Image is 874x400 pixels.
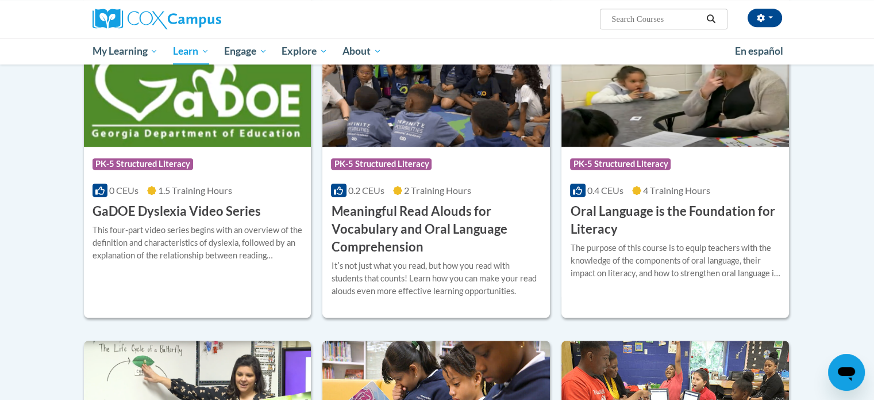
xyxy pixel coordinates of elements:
h3: GaDOE Dyslexia Video Series [93,203,261,220]
span: 2 Training Hours [404,185,471,196]
h3: Oral Language is the Foundation for Literacy [570,203,780,238]
a: About [335,38,389,64]
iframe: Button to launch messaging window [828,354,865,391]
span: 0 CEUs [109,185,138,196]
a: Learn [165,38,217,64]
div: The purpose of this course is to equip teachers with the knowledge of the components of oral lang... [570,242,780,280]
span: About [342,44,382,58]
img: Course Logo [561,29,789,147]
a: Cox Campus [93,9,311,29]
div: This four-part video series begins with an overview of the definition and characteristics of dysl... [93,224,303,262]
span: 0.4 CEUs [587,185,623,196]
a: Explore [274,38,335,64]
span: 1.5 Training Hours [158,185,232,196]
span: Learn [173,44,209,58]
span: Engage [224,44,267,58]
button: Account Settings [748,9,782,27]
img: Course Logo [84,29,311,147]
h3: Meaningful Read Alouds for Vocabulary and Oral Language Comprehension [331,203,541,256]
div: Itʹs not just what you read, but how you read with students that counts! Learn how you can make y... [331,260,541,298]
span: 4 Training Hours [643,185,710,196]
span: En español [735,45,783,57]
a: Course LogoPK-5 Structured Literacy0 CEUs1.5 Training Hours GaDOE Dyslexia Video SeriesThis four-... [84,29,311,318]
span: PK-5 Structured Literacy [331,158,432,170]
button: Search [702,12,719,26]
input: Search Courses [610,12,702,26]
img: Cox Campus [93,9,221,29]
span: PK-5 Structured Literacy [93,158,193,170]
span: Explore [282,44,328,58]
a: Course LogoPK-5 Structured Literacy0.4 CEUs4 Training Hours Oral Language is the Foundation for L... [561,29,789,318]
span: My Learning [92,44,158,58]
div: Main menu [75,38,799,64]
a: Engage [217,38,275,64]
a: En español [727,39,791,63]
span: PK-5 Structured Literacy [570,158,671,170]
a: Course LogoPK-5 Structured Literacy0.2 CEUs2 Training Hours Meaningful Read Alouds for Vocabulary... [322,29,550,318]
a: My Learning [85,38,166,64]
img: Course Logo [322,29,550,147]
span: 0.2 CEUs [348,185,384,196]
